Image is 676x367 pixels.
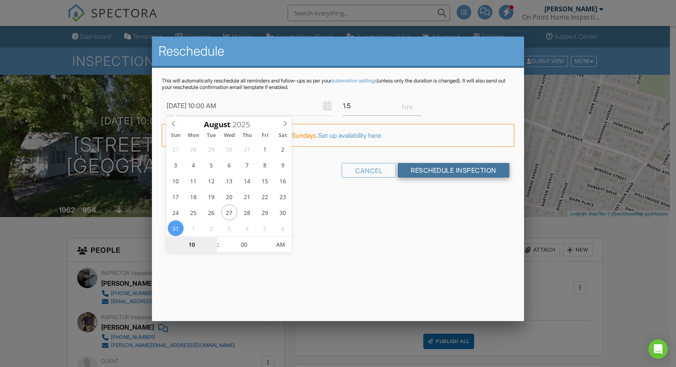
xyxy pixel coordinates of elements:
span: August 12, 2025 [204,173,219,189]
span: August 11, 2025 [186,173,201,189]
span: August 8, 2025 [257,157,273,173]
span: September 6, 2025 [275,220,291,236]
span: September 4, 2025 [239,220,255,236]
span: Mon [184,133,202,138]
h2: Reschedule [158,43,517,59]
span: August 7, 2025 [239,157,255,173]
span: July 29, 2025 [204,141,219,157]
input: Scroll to increment [230,119,257,130]
span: August 31, 2025 [168,220,184,236]
input: Scroll to increment [219,237,269,253]
span: July 28, 2025 [186,141,201,157]
span: August 25, 2025 [186,204,201,220]
span: Sun [167,133,184,138]
div: FYI: [PERSON_NAME] is not scheduled on Sundays. [162,124,514,147]
span: : [217,237,219,253]
span: August 16, 2025 [275,173,291,189]
span: August 1, 2025 [257,141,273,157]
span: August 20, 2025 [221,189,237,204]
a: automation settings [331,78,377,84]
span: Click to toggle [269,237,292,253]
span: September 1, 2025 [186,220,201,236]
span: July 27, 2025 [168,141,184,157]
span: August 21, 2025 [239,189,255,204]
span: August 24, 2025 [168,204,184,220]
span: September 3, 2025 [221,220,237,236]
span: August 2, 2025 [275,141,291,157]
span: August 26, 2025 [204,204,219,220]
span: September 5, 2025 [257,220,273,236]
span: August 6, 2025 [221,157,237,173]
span: Wed [220,133,238,138]
input: Reschedule Inspection [398,163,509,178]
span: August 4, 2025 [186,157,201,173]
span: August 13, 2025 [221,173,237,189]
p: This will automatically reschedule all reminders and follow-ups as per your (unless only the dura... [162,78,514,91]
span: July 30, 2025 [221,141,237,157]
span: August 10, 2025 [168,173,184,189]
span: Sat [274,133,292,138]
span: Fri [256,133,274,138]
span: August 5, 2025 [204,157,219,173]
span: August 9, 2025 [275,157,291,173]
span: Thu [238,133,256,138]
div: Open Intercom Messenger [648,339,668,359]
span: July 31, 2025 [239,141,255,157]
span: August 30, 2025 [275,204,291,220]
a: Set up availability here. [318,131,383,139]
span: August 28, 2025 [239,204,255,220]
span: August 22, 2025 [257,189,273,204]
span: August 18, 2025 [186,189,201,204]
span: August 15, 2025 [257,173,273,189]
span: August 17, 2025 [168,189,184,204]
input: Scroll to increment [167,237,217,253]
span: Scroll to increment [204,121,230,128]
span: August 23, 2025 [275,189,291,204]
span: August 29, 2025 [257,204,273,220]
span: August 3, 2025 [168,157,184,173]
div: Cancel [342,163,396,178]
span: August 27, 2025 [221,204,237,220]
span: September 2, 2025 [204,220,219,236]
span: August 14, 2025 [239,173,255,189]
span: Tue [202,133,220,138]
span: August 19, 2025 [204,189,219,204]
